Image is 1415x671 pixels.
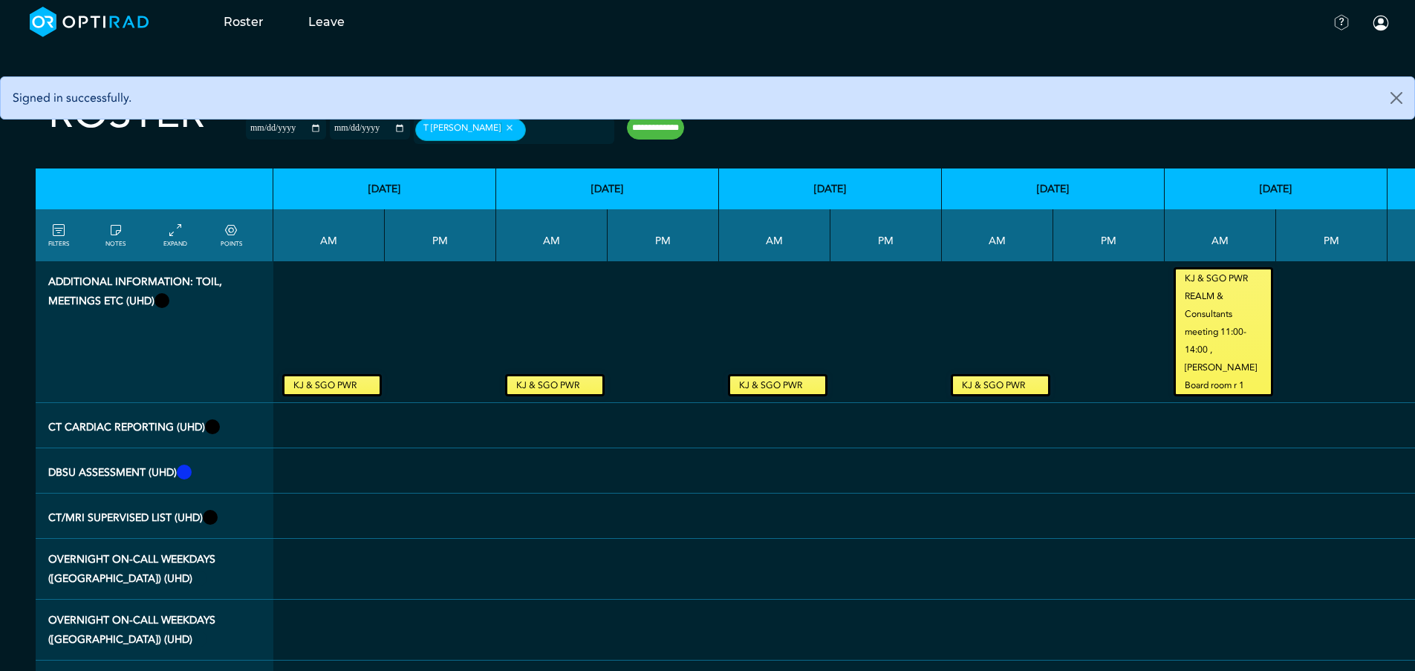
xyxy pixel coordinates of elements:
[1176,269,1271,394] small: KJ & SGO PWR REALM & Consultants meeting 11:00- 14:00 , [PERSON_NAME] Board room r 1
[48,89,205,139] h2: Roster
[1053,209,1165,261] th: PM
[496,168,719,209] th: [DATE]
[507,376,602,394] small: KJ & SGO PWR
[273,209,385,261] th: AM
[415,119,526,141] div: T [PERSON_NAME]
[1165,209,1276,261] th: AM
[953,376,1048,394] small: KJ & SGO PWR
[501,122,518,133] button: Remove item: 'd47c1a19-8778-4175-847c-165acfa38ff4'
[496,209,608,261] th: AM
[529,124,603,137] input: null
[942,209,1053,261] th: AM
[608,209,719,261] th: PM
[36,539,273,600] th: Overnight On-Call Weekdays (Poole) (UHD)
[1379,77,1414,119] button: Close
[36,600,273,661] th: Overnight On-Call Weekdays (Bournemouth) (UHD)
[273,168,496,209] th: [DATE]
[830,209,942,261] th: PM
[36,448,273,494] th: DBSU assessment (UHD)
[385,209,496,261] th: PM
[105,222,126,249] a: show/hide notes
[221,222,242,249] a: collapse/expand expected points
[36,261,273,403] th: Additional information: TOIL, meetings etc (UHD)
[36,494,273,539] th: CT/MRI Supervised List (UHD)
[48,222,69,249] a: FILTERS
[163,222,187,249] a: collapse/expand entries
[1276,209,1388,261] th: PM
[719,168,942,209] th: [DATE]
[1165,168,1388,209] th: [DATE]
[30,7,149,37] img: brand-opti-rad-logos-blue-and-white-d2f68631ba2948856bd03f2d395fb146ddc8fb01b4b6e9315ea85fa773367...
[36,403,273,448] th: CT Cardiac Reporting (UHD)
[730,376,825,394] small: KJ & SGO PWR
[942,168,1165,209] th: [DATE]
[284,376,380,394] small: KJ & SGO PWR
[719,209,830,261] th: AM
